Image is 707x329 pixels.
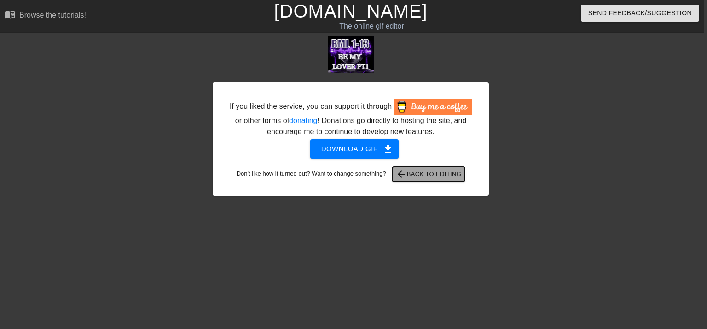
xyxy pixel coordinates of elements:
[5,9,16,20] span: menu_book
[321,143,388,155] span: Download gif
[581,5,699,22] button: Send Feedback/Suggestion
[588,7,692,19] span: Send Feedback/Suggestion
[229,99,473,137] div: If you liked the service, you can support it through or other forms of ! Donations go directly to...
[396,169,407,180] span: arrow_back
[289,117,317,124] a: donating
[5,9,86,23] a: Browse the tutorials!
[328,36,374,73] img: un9H5EIF.gif
[227,167,475,182] div: Don't like how it turned out? Want to change something?
[394,99,472,115] img: Buy Me A Coffee
[19,11,86,19] div: Browse the tutorials!
[310,139,399,159] button: Download gif
[238,21,506,32] div: The online gif editor
[303,144,399,152] a: Download gif
[396,169,462,180] span: Back to Editing
[274,1,427,21] a: [DOMAIN_NAME]
[382,143,394,154] span: get_app
[392,167,465,182] button: Back to Editing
